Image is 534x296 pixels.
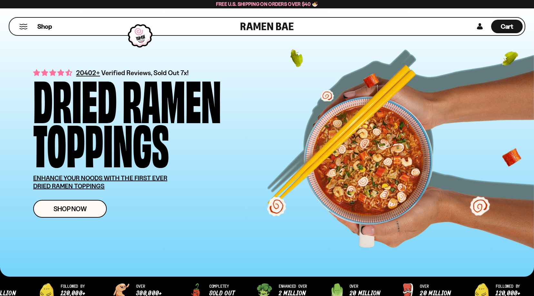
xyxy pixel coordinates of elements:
[54,205,87,212] span: Shop Now
[501,23,513,30] span: Cart
[33,120,169,164] div: Toppings
[37,22,52,31] span: Shop
[19,24,28,29] button: Mobile Menu Trigger
[216,1,318,7] span: Free U.S. Shipping on Orders over $40 🍜
[33,174,167,190] u: ENHANCE YOUR NOODS WITH THE FIRST EVER DRIED RAMEN TOPPINGS
[33,200,107,218] a: Shop Now
[37,20,52,33] a: Shop
[491,18,523,35] div: Cart
[123,76,221,120] div: Ramen
[33,76,117,120] div: Dried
